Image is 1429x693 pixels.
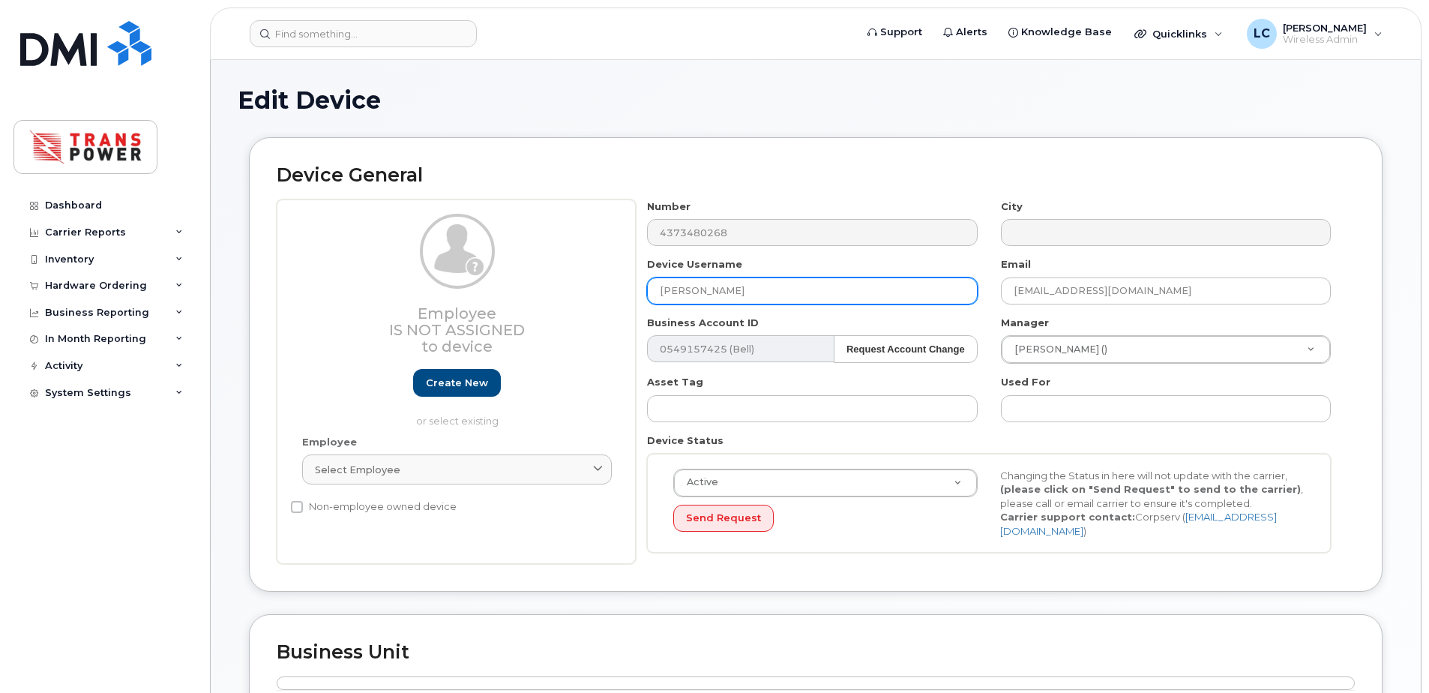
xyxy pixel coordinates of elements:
[302,414,612,428] p: or select existing
[989,469,1316,538] div: Changing the Status in here will not update with the carrier, , please call or email carrier to e...
[421,337,493,355] span: to device
[678,475,718,489] span: Active
[277,165,1355,186] h2: Device General
[389,321,525,339] span: Is not assigned
[238,87,1394,113] h1: Edit Device
[1002,336,1330,363] a: [PERSON_NAME] ()
[1001,316,1049,330] label: Manager
[302,305,612,355] h3: Employee
[834,335,978,363] button: Request Account Change
[674,469,977,496] a: Active
[277,642,1355,663] h2: Business Unit
[673,505,774,532] button: Send Request
[291,498,457,516] label: Non-employee owned device
[647,316,759,330] label: Business Account ID
[647,433,723,448] label: Device Status
[315,463,400,477] span: Select employee
[846,343,965,355] strong: Request Account Change
[647,375,703,389] label: Asset Tag
[1001,375,1050,389] label: Used For
[647,199,691,214] label: Number
[1001,257,1031,271] label: Email
[302,435,357,449] label: Employee
[291,501,303,513] input: Non-employee owned device
[1000,511,1135,523] strong: Carrier support contact:
[1005,343,1107,356] span: [PERSON_NAME] ()
[1000,483,1301,495] strong: (please click on "Send Request" to send to the carrier)
[1000,511,1277,537] a: [EMAIL_ADDRESS][DOMAIN_NAME]
[413,369,501,397] a: Create new
[302,454,612,484] a: Select employee
[1001,199,1023,214] label: City
[647,257,742,271] label: Device Username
